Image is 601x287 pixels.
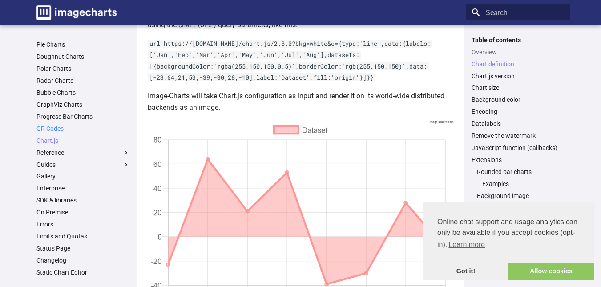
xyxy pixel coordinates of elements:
a: Status Page [36,244,130,252]
img: logo [36,5,117,20]
a: Enterprise [36,184,130,192]
a: Chart definition [472,60,565,68]
a: Background color [472,96,565,104]
nav: Table of contents [466,36,570,224]
nav: Extensions [472,168,565,224]
a: learn more about cookies [447,238,486,251]
a: Chart size [472,84,565,92]
a: Pie Charts [36,40,130,49]
label: Guides [36,161,130,169]
label: Reference [36,149,130,157]
a: Radar Charts [36,77,130,85]
a: JavaScript function (callbacks) [472,144,565,152]
a: SDK & libraries [36,196,130,204]
a: QR Codes [36,125,130,133]
span: Online chat support and usage analytics can only be available if you accept cookies (opt-in). [437,217,580,251]
a: Limits and Quotas [36,232,130,240]
a: Chart.js [36,137,130,145]
a: Chart.js version [472,72,565,80]
a: On Premise [36,208,130,216]
input: Search [466,4,570,20]
div: cookieconsent [423,202,594,280]
a: Image-Charts documentation [33,2,120,24]
p: Image-Charts will take Chart.js configuration as input and render it on its world-wide distribute... [148,90,454,113]
a: Datalabels [472,120,565,128]
a: Bubble Charts [36,89,130,97]
a: Changelog [36,256,130,264]
a: Static Chart Editor [36,268,130,276]
a: Progress Bar Charts [36,113,130,121]
nav: Rounded bar charts [477,180,565,188]
a: Examples [482,180,565,188]
a: allow cookies [508,263,594,280]
a: dismiss cookie message [423,263,508,280]
code: url https://[DOMAIN_NAME]/chart.js/2.8.0?bkg=white&c={type:'line',data:{labels:['Jan','Feb','Mar'... [148,40,432,82]
label: Table of contents [466,36,570,44]
a: Rounded bar charts [477,168,565,176]
a: Polar Charts [36,65,130,73]
a: Errors [36,220,130,228]
a: GraphViz Charts [36,101,130,109]
a: Overview [472,48,565,56]
a: Background image [477,192,565,200]
a: Gallery [36,172,130,180]
a: Doughnut Charts [36,53,130,61]
a: Remove the watermark [472,132,565,140]
a: Encoding [472,108,565,116]
a: Extensions [472,156,565,164]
